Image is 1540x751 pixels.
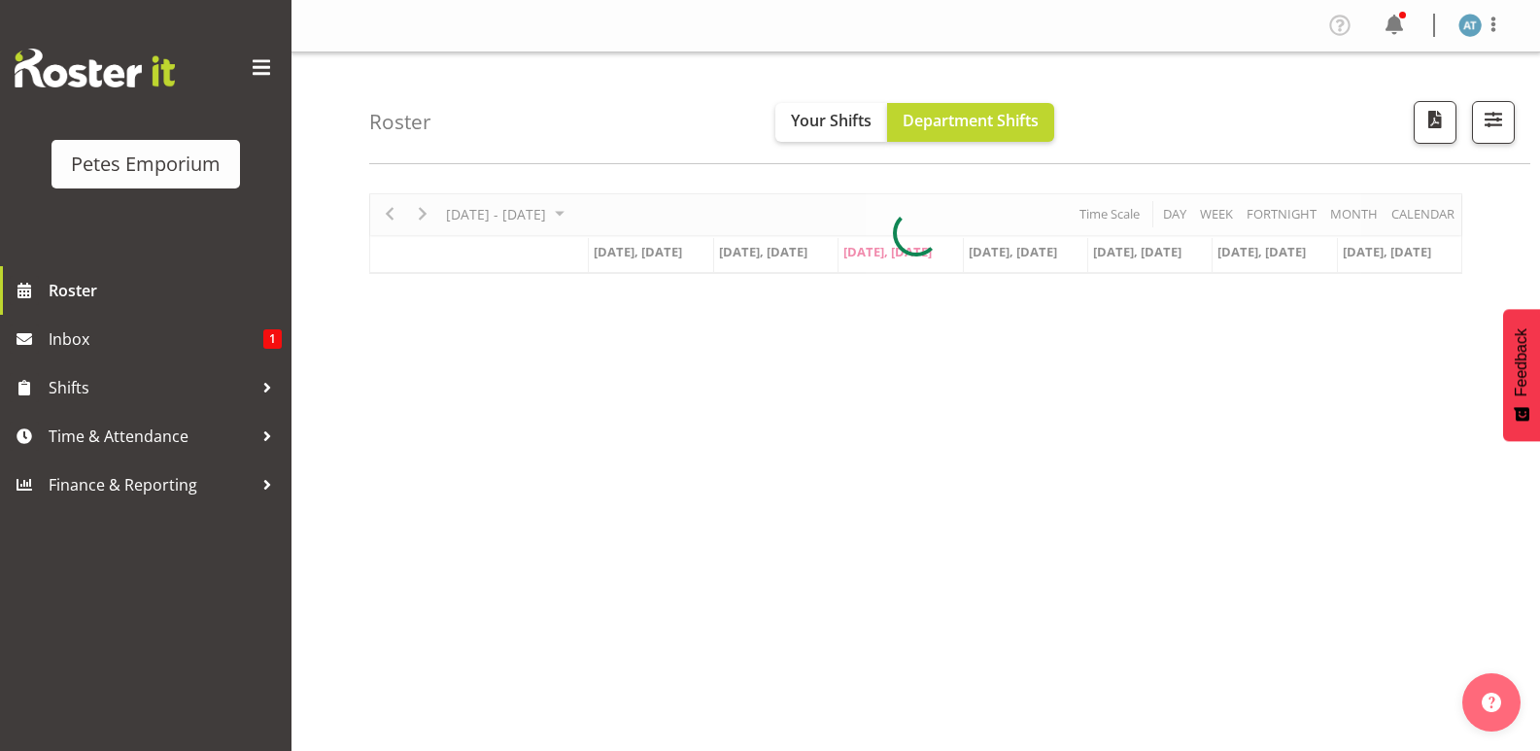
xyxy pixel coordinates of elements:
img: help-xxl-2.png [1482,693,1501,712]
span: Roster [49,276,282,305]
span: Your Shifts [791,110,872,131]
span: 1 [263,329,282,349]
button: Feedback - Show survey [1503,309,1540,441]
button: Download a PDF of the roster according to the set date range. [1414,101,1456,144]
span: Inbox [49,324,263,354]
span: Department Shifts [903,110,1039,131]
button: Filter Shifts [1472,101,1515,144]
span: Feedback [1513,328,1530,396]
span: Shifts [49,373,253,402]
button: Department Shifts [887,103,1054,142]
button: Your Shifts [775,103,887,142]
span: Finance & Reporting [49,470,253,499]
div: Petes Emporium [71,150,221,179]
span: Time & Attendance [49,422,253,451]
img: Rosterit website logo [15,49,175,87]
img: alex-micheal-taniwha5364.jpg [1458,14,1482,37]
h4: Roster [369,111,431,133]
